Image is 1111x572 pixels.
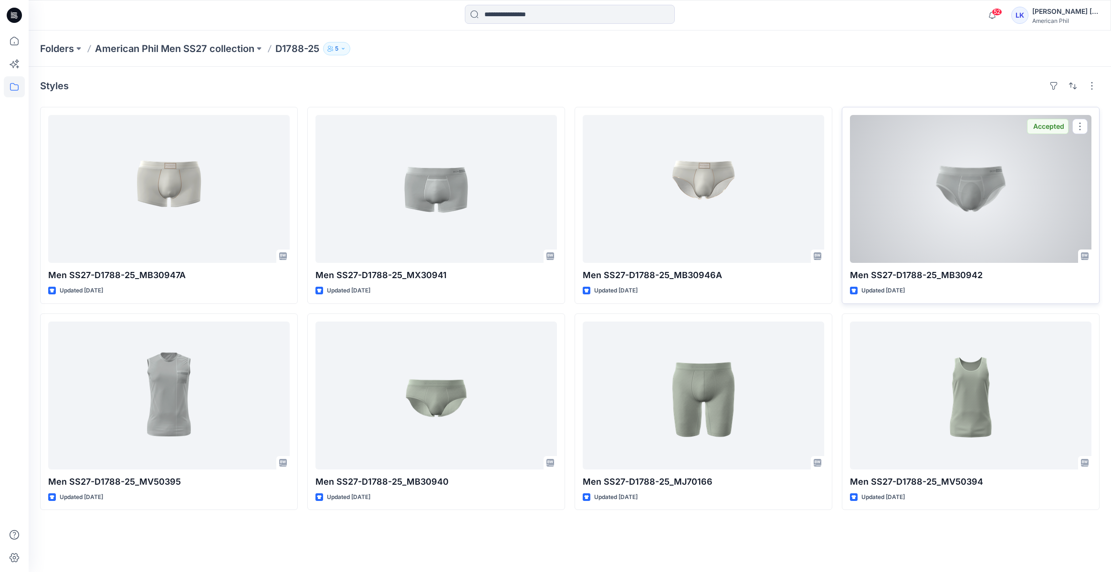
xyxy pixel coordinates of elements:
[327,286,370,296] p: Updated [DATE]
[315,269,557,282] p: Men SS27-D1788-25_MX30941
[95,42,254,55] a: American Phil Men SS27 collection
[327,492,370,502] p: Updated [DATE]
[992,8,1002,16] span: 52
[850,475,1091,489] p: Men SS27-D1788-25_MV50394
[583,322,824,469] a: Men SS27-D1788-25_MJ70166
[60,492,103,502] p: Updated [DATE]
[1011,7,1028,24] div: LK
[40,80,69,92] h4: Styles
[60,286,103,296] p: Updated [DATE]
[315,115,557,263] a: Men SS27-D1788-25_MX30941
[1032,6,1099,17] div: [PERSON_NAME] [PERSON_NAME]
[335,43,338,54] p: 5
[48,115,290,263] a: Men SS27-D1788-25_MB30947A
[48,475,290,489] p: Men SS27-D1788-25_MV50395
[594,492,638,502] p: Updated [DATE]
[1032,17,1099,24] div: American Phil
[323,42,350,55] button: 5
[850,269,1091,282] p: Men SS27-D1788-25_MB30942
[48,322,290,469] a: Men SS27-D1788-25_MV50395
[275,42,319,55] p: D1788-25
[861,492,905,502] p: Updated [DATE]
[583,115,824,263] a: Men SS27-D1788-25_MB30946A
[48,269,290,282] p: Men SS27-D1788-25_MB30947A
[315,475,557,489] p: Men SS27-D1788-25_MB30940
[315,322,557,469] a: Men SS27-D1788-25_MB30940
[583,269,824,282] p: Men SS27-D1788-25_MB30946A
[594,286,638,296] p: Updated [DATE]
[850,322,1091,469] a: Men SS27-D1788-25_MV50394
[40,42,74,55] a: Folders
[850,115,1091,263] a: Men SS27-D1788-25_MB30942
[861,286,905,296] p: Updated [DATE]
[583,475,824,489] p: Men SS27-D1788-25_MJ70166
